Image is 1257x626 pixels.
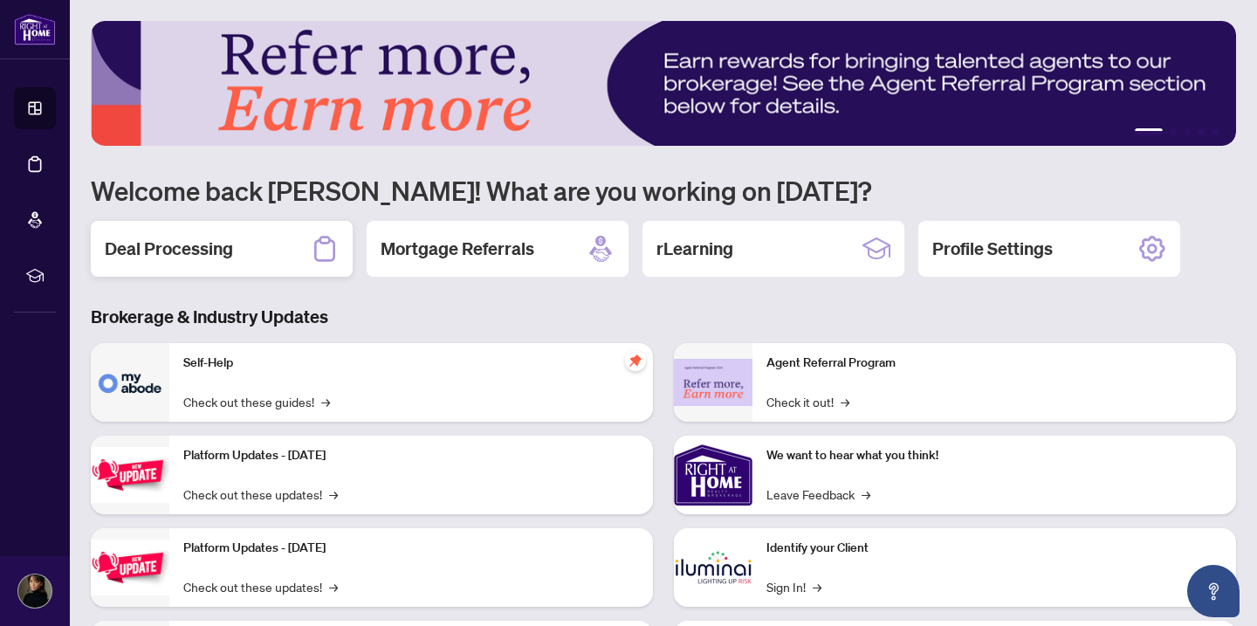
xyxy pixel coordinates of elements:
h2: Deal Processing [105,237,233,261]
button: 3 [1184,128,1191,135]
img: Identify your Client [674,528,752,607]
a: Leave Feedback→ [766,485,870,504]
img: Profile Icon [18,574,52,608]
span: → [321,392,330,411]
a: Sign In!→ [766,577,821,596]
h1: Welcome back [PERSON_NAME]! What are you working on [DATE]? [91,174,1236,207]
button: Open asap [1187,565,1240,617]
h2: Mortgage Referrals [381,237,534,261]
p: Agent Referral Program [766,354,1222,373]
span: → [813,577,821,596]
button: 5 [1212,128,1219,135]
span: → [329,485,338,504]
p: Self-Help [183,354,639,373]
button: 4 [1198,128,1205,135]
p: Platform Updates - [DATE] [183,539,639,558]
a: Check out these guides!→ [183,392,330,411]
img: Platform Updates - July 21, 2025 [91,447,169,502]
span: → [862,485,870,504]
img: Self-Help [91,343,169,422]
img: Platform Updates - July 8, 2025 [91,540,169,595]
h2: Profile Settings [932,237,1053,261]
a: Check out these updates!→ [183,577,338,596]
button: 2 [1170,128,1177,135]
h2: rLearning [656,237,733,261]
button: 1 [1135,128,1163,135]
img: We want to hear what you think! [674,436,752,514]
p: Platform Updates - [DATE] [183,446,639,465]
img: Agent Referral Program [674,359,752,407]
a: Check out these updates!→ [183,485,338,504]
a: Check it out!→ [766,392,849,411]
h3: Brokerage & Industry Updates [91,305,1236,329]
p: We want to hear what you think! [766,446,1222,465]
img: logo [14,13,56,45]
span: → [329,577,338,596]
span: pushpin [625,350,646,371]
p: Identify your Client [766,539,1222,558]
img: Slide 0 [91,21,1236,146]
span: → [841,392,849,411]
